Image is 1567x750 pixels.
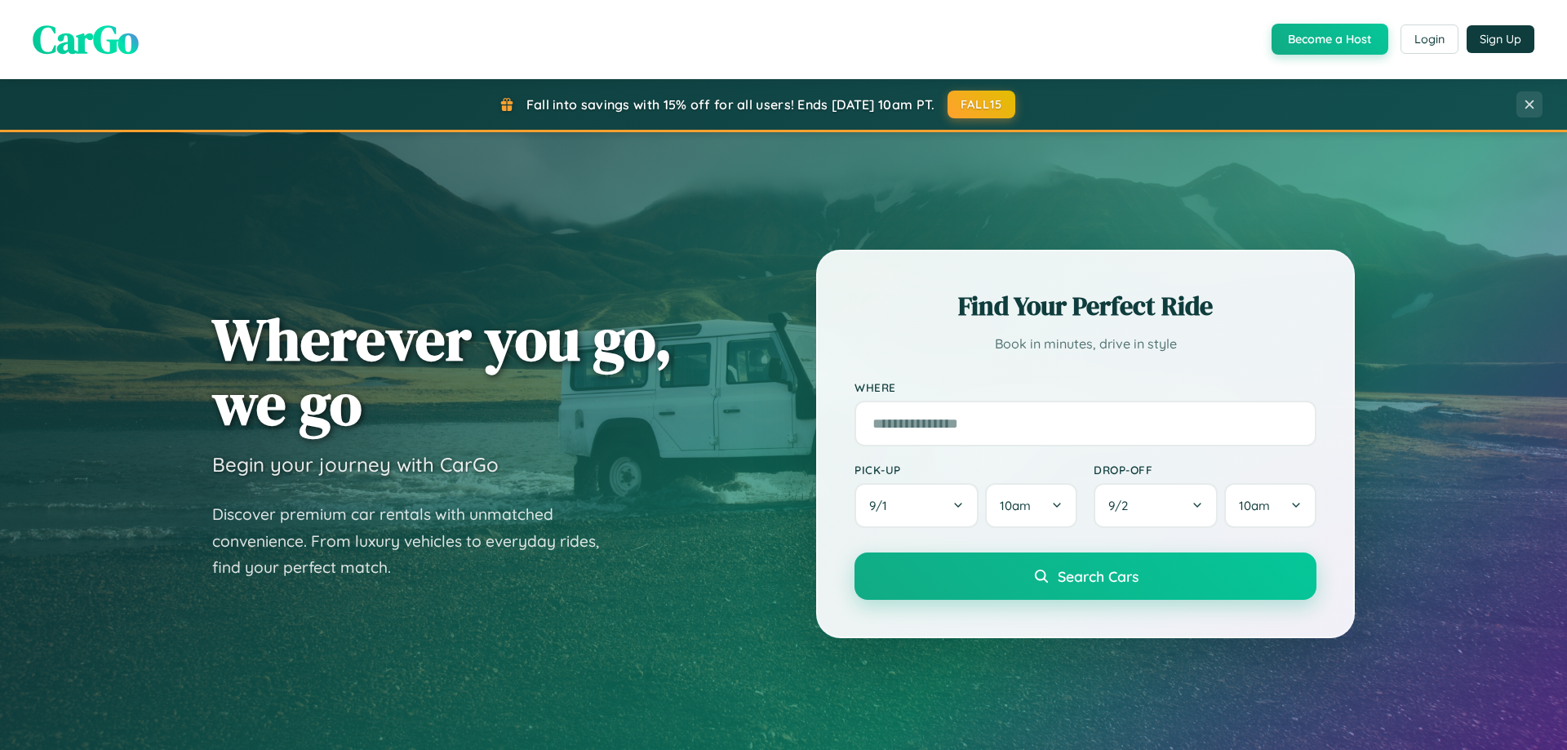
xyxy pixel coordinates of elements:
[855,380,1316,394] label: Where
[869,498,895,513] span: 9 / 1
[1058,567,1139,585] span: Search Cars
[212,452,499,477] h3: Begin your journey with CarGo
[855,463,1077,477] label: Pick-up
[855,483,979,528] button: 9/1
[1467,25,1534,53] button: Sign Up
[212,501,620,581] p: Discover premium car rentals with unmatched convenience. From luxury vehicles to everyday rides, ...
[1108,498,1136,513] span: 9 / 2
[1094,483,1218,528] button: 9/2
[1239,498,1270,513] span: 10am
[212,307,673,436] h1: Wherever you go, we go
[855,553,1316,600] button: Search Cars
[1224,483,1316,528] button: 10am
[1094,463,1316,477] label: Drop-off
[33,12,139,66] span: CarGo
[855,288,1316,324] h2: Find Your Perfect Ride
[985,483,1077,528] button: 10am
[948,91,1016,118] button: FALL15
[855,332,1316,356] p: Book in minutes, drive in style
[1401,24,1458,54] button: Login
[526,96,935,113] span: Fall into savings with 15% off for all users! Ends [DATE] 10am PT.
[1272,24,1388,55] button: Become a Host
[1000,498,1031,513] span: 10am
